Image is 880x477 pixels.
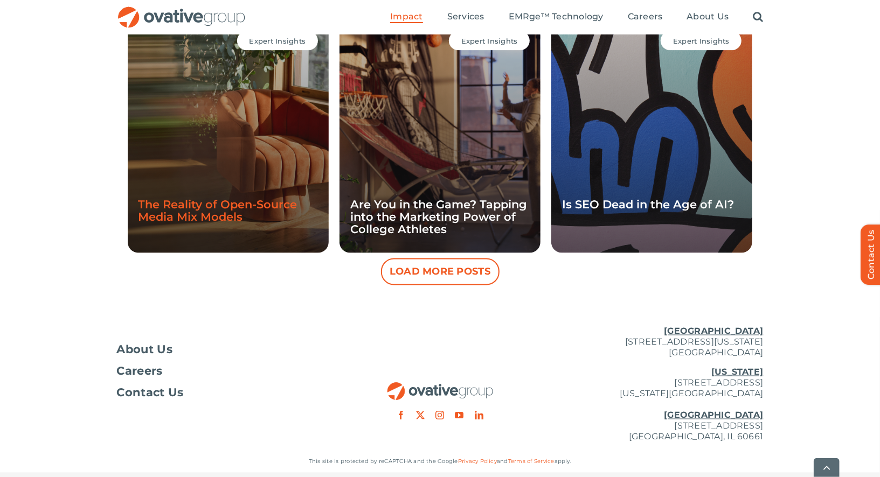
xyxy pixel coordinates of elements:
[117,388,184,398] span: Contact Us
[117,345,332,355] a: About Us
[138,198,297,223] a: The Reality of Open-Source Media Mix Models
[447,11,484,23] a: Services
[455,411,464,420] a: youtube
[664,326,763,336] u: [GEOGRAPHIC_DATA]
[548,367,764,443] p: [STREET_ADDRESS] [US_STATE][GEOGRAPHIC_DATA] [STREET_ADDRESS] [GEOGRAPHIC_DATA], IL 60661
[117,345,332,398] nav: Footer Menu
[117,366,163,377] span: Careers
[447,11,484,22] span: Services
[628,11,663,23] a: Careers
[117,366,332,377] a: Careers
[664,410,763,420] u: [GEOGRAPHIC_DATA]
[458,458,497,465] a: Privacy Policy
[687,11,729,23] a: About Us
[711,367,763,377] u: [US_STATE]
[390,11,422,22] span: Impact
[117,388,332,398] a: Contact Us
[397,411,405,420] a: facebook
[390,11,422,23] a: Impact
[416,411,425,420] a: twitter
[381,258,500,285] button: Load More Posts
[628,11,663,22] span: Careers
[117,5,246,16] a: OG_Full_horizontal_RGB
[508,458,555,465] a: Terms of Service
[386,381,494,391] a: OG_Full_horizontal_RGB
[350,198,527,236] a: Are You in the Game? Tapping into the Marketing Power of College Athletes
[509,11,604,22] span: EMRge™ Technology
[117,457,764,467] p: This site is protected by reCAPTCHA and the Google and apply.
[117,345,173,355] span: About Us
[475,411,483,420] a: linkedin
[548,326,764,359] p: [STREET_ADDRESS][US_STATE] [GEOGRAPHIC_DATA]
[435,411,444,420] a: instagram
[509,11,604,23] a: EMRge™ Technology
[562,198,734,211] a: Is SEO Dead in the Age of AI?
[753,11,763,23] a: Search
[687,11,729,22] span: About Us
